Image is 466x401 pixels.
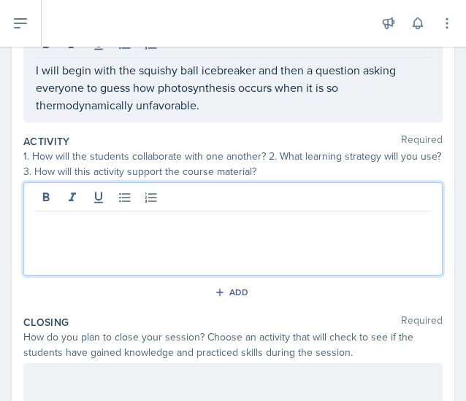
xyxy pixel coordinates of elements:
span: Required [401,315,443,330]
p: I will begin with the squishy ball icebreaker and then a question asking everyone to guess how ph... [36,61,430,114]
div: Add [218,287,249,298]
span: Required [401,134,443,149]
div: 1. How will the students collaborate with one another? 2. What learning strategy will you use? 3.... [23,149,443,179]
label: Activity [23,134,70,149]
label: Closing [23,315,69,330]
button: Add [210,281,257,303]
div: How do you plan to close your session? Choose an activity that will check to see if the students ... [23,330,443,360]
